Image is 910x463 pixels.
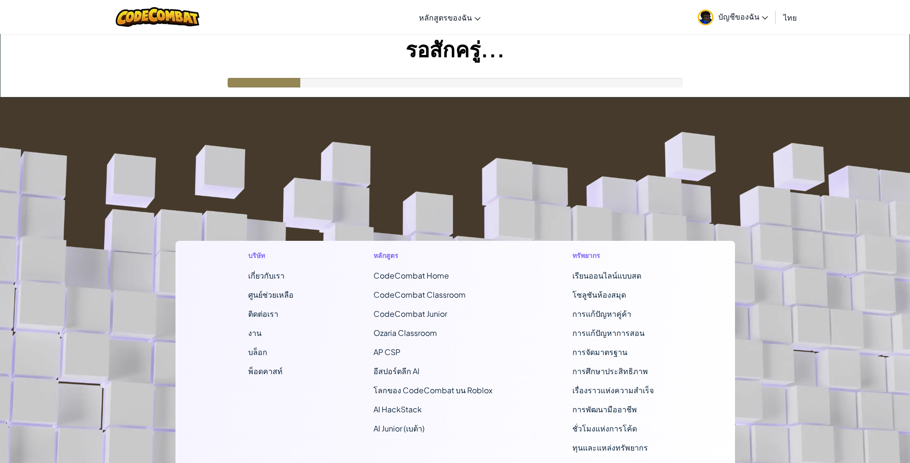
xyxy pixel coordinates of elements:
[373,404,422,414] a: AI HackStack
[0,34,910,64] h1: รอสักครู่...
[698,10,713,25] img: avatar
[778,4,801,30] a: ไทย
[718,11,768,22] span: บัญชีของฉัน
[783,12,797,22] span: ไทย
[373,347,400,357] a: AP CSP
[572,385,654,395] a: เรื่องราวแห่งความสำเร็จ
[248,290,294,300] a: ศูนย์ช่วยเหลือ
[373,250,493,260] h1: หลักสูตร
[248,270,285,280] a: เกี่ยวกับเรา
[572,423,637,433] a: ชั่วโมงแห่งการโค้ด
[373,290,466,300] a: CodeCombat Classroom
[419,12,472,22] span: หลักสูตรของฉัน
[572,442,648,452] a: ทุนและแหล่งทรัพยากร
[373,423,425,433] a: AI Junior (เบต้า)
[572,250,662,260] h1: ทรัพยากร
[572,290,626,300] a: โซลูชันห้องสมุด
[248,328,262,338] a: งาน
[373,366,419,376] a: อีสปอร์ตลีก AI
[373,270,449,280] span: CodeCombat Home
[373,328,437,338] a: Ozaria Classroom
[373,385,493,395] a: โลกของ CodeCombat บน Roblox
[373,309,447,319] a: CodeCombat Junior
[572,309,631,319] a: การแก้ปัญหาคู่ค้า
[116,7,199,27] img: CodeCombat logo
[693,2,773,32] a: บัญชีของฉัน
[248,309,278,319] span: ติดต่อเรา
[572,328,645,338] a: การแก้ปัญหาการสอน
[248,250,294,260] h1: บริษัท
[414,4,485,30] a: หลักสูตรของฉัน
[572,366,648,376] a: การศึกษาประสิทธิภาพ
[248,347,267,357] a: บล็อก
[248,366,283,376] a: พ็อดคาสท์
[572,347,627,357] a: การจัดมาตรฐาน
[572,270,641,280] a: เรียนออนไลน์แบบสด
[572,404,637,414] a: การพัฒนามืออาชีพ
